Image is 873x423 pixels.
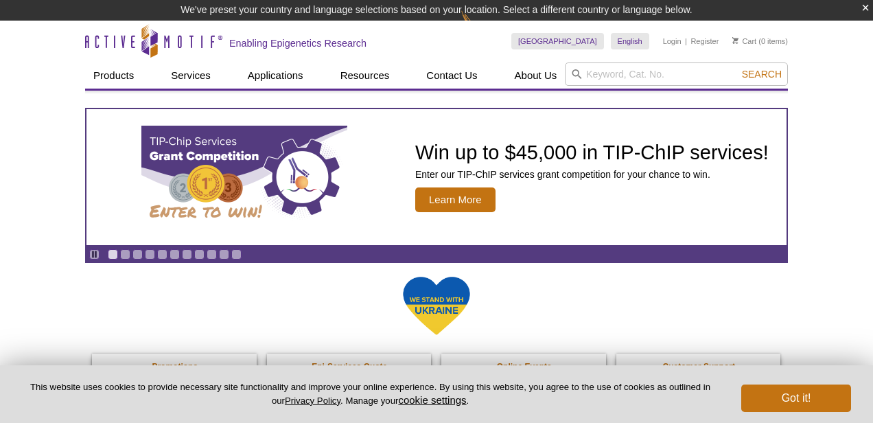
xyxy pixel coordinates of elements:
[312,362,387,371] strong: Epi-Services Quote
[418,62,485,89] a: Contact Us
[163,62,219,89] a: Services
[441,354,607,380] a: Online Events
[685,33,687,49] li: |
[663,36,682,46] a: Login
[507,62,566,89] a: About Us
[86,109,787,245] a: TIP-ChIP Services Grant Competition Win up to $45,000 in TIP-ChIP services! Enter our TIP-ChIP se...
[219,249,229,260] a: Go to slide 10
[511,33,604,49] a: [GEOGRAPHIC_DATA]
[285,396,340,406] a: Privacy Policy
[332,62,398,89] a: Resources
[92,354,258,380] a: Promotions
[194,249,205,260] a: Go to slide 8
[616,354,782,380] a: Customer Support
[402,275,471,336] img: We Stand With Ukraine
[86,109,787,245] article: TIP-ChIP Services Grant Competition
[742,69,782,80] span: Search
[732,37,738,44] img: Your Cart
[89,249,100,260] a: Toggle autoplay
[415,187,496,212] span: Learn More
[565,62,788,86] input: Keyword, Cat. No.
[267,354,433,380] a: Epi-Services Quote
[732,36,756,46] a: Cart
[182,249,192,260] a: Go to slide 7
[120,249,130,260] a: Go to slide 2
[611,33,649,49] a: English
[461,10,498,43] img: Change Here
[415,168,769,181] p: Enter our TIP-ChIP services grant competition for your chance to win.
[738,68,786,80] button: Search
[229,37,366,49] h2: Enabling Epigenetics Research
[85,62,142,89] a: Products
[152,362,198,371] strong: Promotions
[415,142,769,163] h2: Win up to $45,000 in TIP-ChIP services!
[663,362,735,371] strong: Customer Support
[108,249,118,260] a: Go to slide 1
[231,249,242,260] a: Go to slide 11
[741,385,851,412] button: Got it!
[145,249,155,260] a: Go to slide 4
[207,249,217,260] a: Go to slide 9
[732,33,788,49] li: (0 items)
[690,36,719,46] a: Register
[157,249,167,260] a: Go to slide 5
[22,381,719,407] p: This website uses cookies to provide necessary site functionality and improve your online experie...
[240,62,312,89] a: Applications
[398,394,466,406] button: cookie settings
[497,362,552,371] strong: Online Events
[141,126,347,229] img: TIP-ChIP Services Grant Competition
[132,249,143,260] a: Go to slide 3
[170,249,180,260] a: Go to slide 6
